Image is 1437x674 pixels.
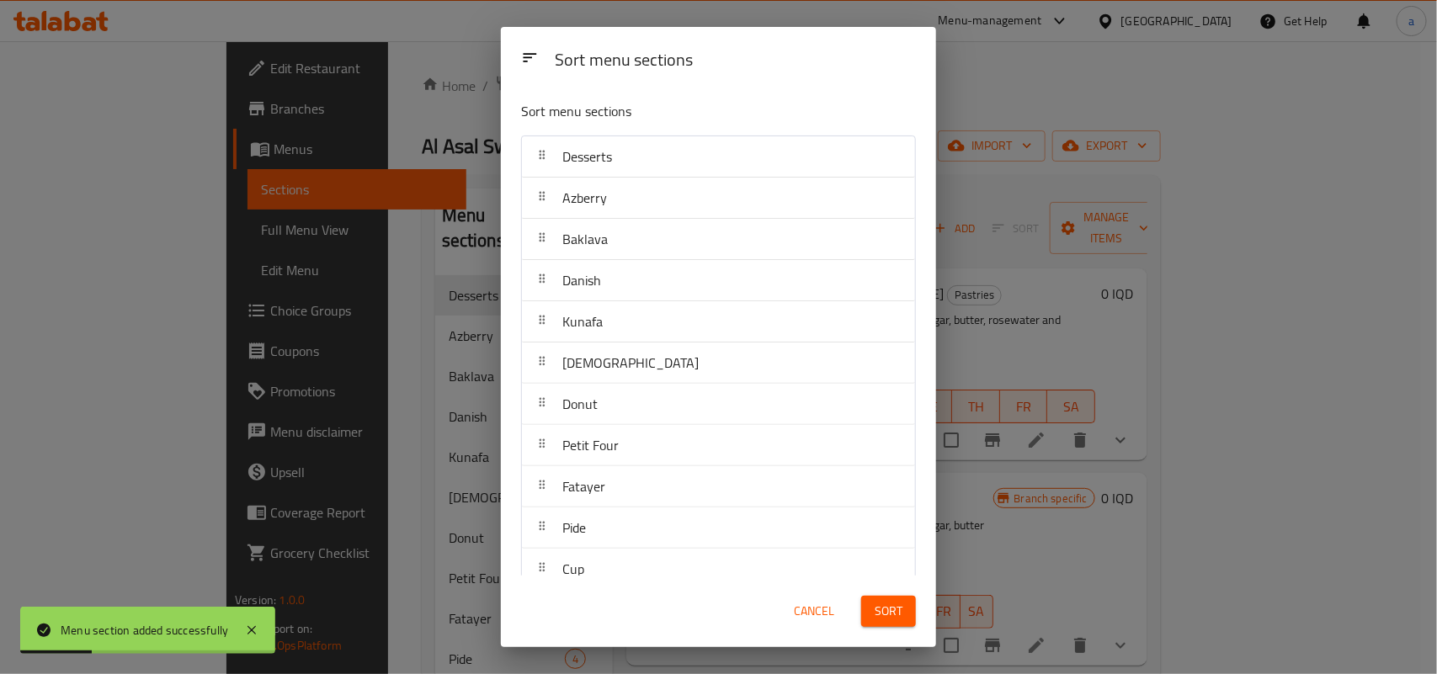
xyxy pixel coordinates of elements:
[548,42,923,80] div: Sort menu sections
[787,596,841,627] button: Cancel
[522,549,915,590] div: Cup
[861,596,916,627] button: Sort
[61,621,228,640] div: Menu section added successfully
[522,342,915,384] div: [DEMOGRAPHIC_DATA]
[522,219,915,260] div: Baklava
[562,185,607,210] span: Azberry
[522,507,915,549] div: Pide
[521,101,834,122] p: Sort menu sections
[562,350,699,375] span: [DEMOGRAPHIC_DATA]
[522,301,915,342] div: Kunafa
[562,144,612,169] span: Desserts
[562,268,601,293] span: Danish
[522,384,915,425] div: Donut
[562,226,608,252] span: Baklava
[562,556,584,581] span: Cup
[522,425,915,466] div: Petit Four
[562,474,605,499] span: Fatayer
[522,260,915,301] div: Danish
[562,515,586,540] span: Pide
[562,309,603,334] span: Kunafa
[522,136,915,178] div: Desserts
[562,391,598,417] span: Donut
[522,178,915,219] div: Azberry
[794,601,834,622] span: Cancel
[522,466,915,507] div: Fatayer
[875,601,902,622] span: Sort
[562,433,619,458] span: Petit Four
